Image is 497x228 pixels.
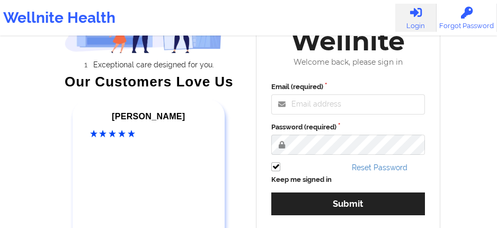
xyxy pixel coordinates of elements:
a: Reset Password [352,163,407,172]
span: [PERSON_NAME] [112,112,185,121]
label: Password (required) [271,122,425,133]
li: Exceptional care designed for you. [74,60,234,69]
input: Email address [271,94,425,115]
button: Submit [271,192,425,215]
a: Login [395,4,437,32]
label: Email (required) [271,82,425,92]
div: Our Customers Love Us [65,76,234,87]
a: Forgot Password [437,4,497,32]
div: Welcome back, please sign in [264,58,432,67]
label: Keep me signed in [271,174,332,185]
